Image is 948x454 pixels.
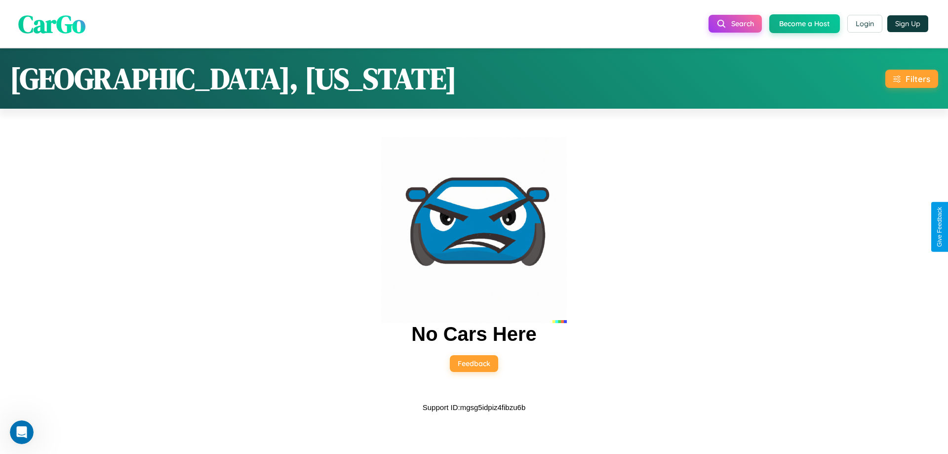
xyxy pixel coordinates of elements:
p: Support ID: mgsg5idpiz4fibzu6b [423,401,525,414]
span: CarGo [18,6,85,41]
span: Search [731,19,754,28]
div: Give Feedback [936,207,943,247]
h1: [GEOGRAPHIC_DATA], [US_STATE] [10,58,457,99]
h2: No Cars Here [411,323,536,345]
button: Login [847,15,882,33]
iframe: Intercom live chat [10,420,34,444]
div: Filters [906,74,930,84]
button: Search [709,15,762,33]
button: Feedback [450,355,498,372]
button: Sign Up [887,15,928,32]
button: Filters [885,70,938,88]
img: car [381,137,567,323]
button: Become a Host [769,14,840,33]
